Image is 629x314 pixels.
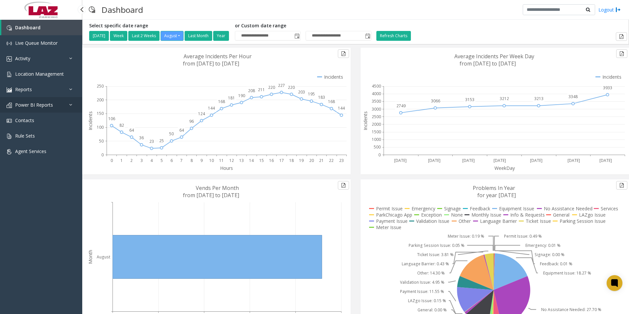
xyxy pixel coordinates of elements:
[228,95,235,101] text: 181
[7,72,12,77] img: 'icon'
[460,60,516,67] text: from [DATE] to [DATE]
[184,53,252,60] text: Average Incidents Per Hour
[525,243,561,248] text: Emergency: 0.01 %
[402,261,449,267] text: Language Barrier: 0.43 %
[183,60,239,67] text: from [DATE] to [DATE]
[7,25,12,31] img: 'icon'
[87,111,93,130] text: Incidents
[364,31,371,40] span: Toggle popup
[338,181,349,190] button: Export to pdf
[161,31,184,41] button: August
[543,270,591,276] text: Equipment Issue: 18.27 %
[180,158,183,163] text: 7
[431,98,440,104] text: 3066
[7,87,12,92] img: 'icon'
[15,133,35,139] span: Rule Sets
[159,138,164,144] text: 25
[189,118,194,124] text: 96
[97,124,104,130] text: 100
[409,243,465,248] text: Parking Session Issue: 0.05 %
[473,184,515,192] text: Problems In Year
[293,31,300,40] span: Toggle popup
[616,49,627,58] button: Export to pdf
[372,83,381,89] text: 4500
[89,2,95,18] img: pageIcon
[338,49,349,58] button: Export to pdf
[259,158,264,163] text: 15
[372,106,381,112] text: 3000
[15,86,32,92] span: Reports
[279,158,284,163] text: 17
[248,88,255,93] text: 208
[213,31,229,41] button: Year
[190,158,193,163] text: 8
[229,158,234,163] text: 12
[289,158,294,163] text: 18
[87,250,93,264] text: Month
[99,138,104,144] text: 50
[308,91,315,97] text: 195
[98,2,146,18] h3: Dashboard
[161,158,163,163] text: 5
[616,6,621,13] img: logout
[417,270,445,276] text: Other: 14.30 %
[408,298,446,303] text: LAZgo Issue: 0.15 %
[7,103,12,108] img: 'icon'
[219,158,224,163] text: 11
[376,31,411,41] button: Refresh Charts
[299,158,304,163] text: 19
[7,149,12,154] img: 'icon'
[111,158,113,163] text: 0
[170,158,173,163] text: 6
[120,158,123,163] text: 1
[372,137,381,142] text: 1000
[448,233,484,239] text: Meter Issue: 0.19 %
[328,99,335,104] text: 168
[218,99,225,104] text: 168
[179,127,184,133] text: 64
[110,31,127,41] button: Week
[319,158,324,163] text: 21
[603,85,612,91] text: 3933
[338,105,345,111] text: 144
[318,94,325,100] text: 183
[1,20,82,35] a: Dashboard
[454,53,534,60] text: Average Incidents Per Week Day
[462,158,475,163] text: [DATE]
[249,158,254,163] text: 14
[15,40,58,46] span: Live Queue Monitor
[97,97,104,103] text: 200
[504,233,542,239] text: Permit Issue: 0.49 %
[378,152,381,158] text: 0
[149,139,154,144] text: 23
[97,111,104,116] text: 150
[7,56,12,62] img: 'icon'
[97,83,104,89] text: 250
[101,152,104,158] text: 0
[394,158,407,163] text: [DATE]
[15,148,46,154] span: Agent Services
[239,158,244,163] text: 13
[372,98,381,104] text: 3500
[372,121,381,127] text: 2000
[494,165,515,171] text: WeekDay
[150,158,153,163] text: 4
[238,93,245,98] text: 190
[530,158,542,163] text: [DATE]
[220,165,233,171] text: Hours
[89,31,109,41] button: [DATE]
[130,158,133,163] text: 2
[400,289,444,294] text: Payment Issue: 11.55 %
[278,83,285,88] text: 227
[396,103,406,109] text: 2749
[119,122,124,128] text: 82
[268,85,275,90] text: 220
[493,158,506,163] text: [DATE]
[534,96,543,101] text: 3213
[196,184,239,192] text: Vends Per Month
[97,254,110,260] text: August
[269,158,274,163] text: 16
[7,134,12,139] img: 'icon'
[185,31,212,41] button: Last Month
[329,158,334,163] text: 22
